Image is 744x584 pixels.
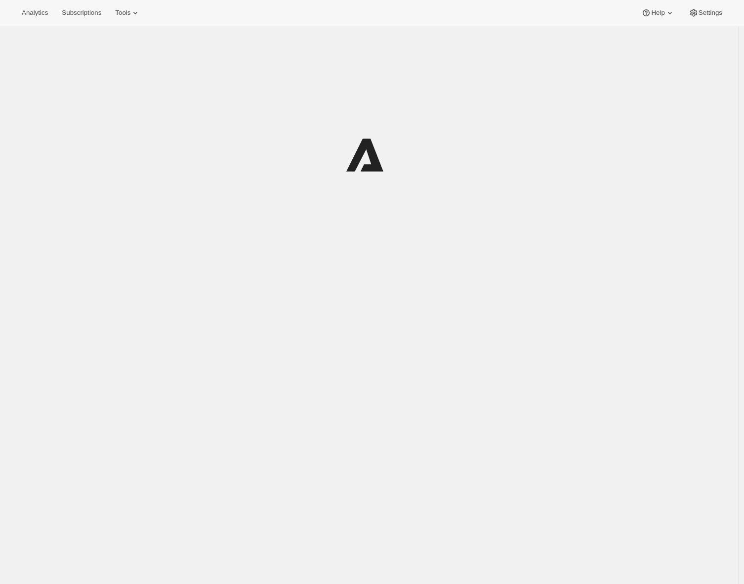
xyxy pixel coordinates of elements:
span: Settings [699,9,722,17]
span: Help [651,9,664,17]
button: Subscriptions [56,6,107,20]
span: Subscriptions [62,9,101,17]
span: Analytics [22,9,48,17]
span: Tools [115,9,130,17]
button: Help [635,6,680,20]
button: Tools [109,6,146,20]
button: Settings [683,6,728,20]
button: Analytics [16,6,54,20]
